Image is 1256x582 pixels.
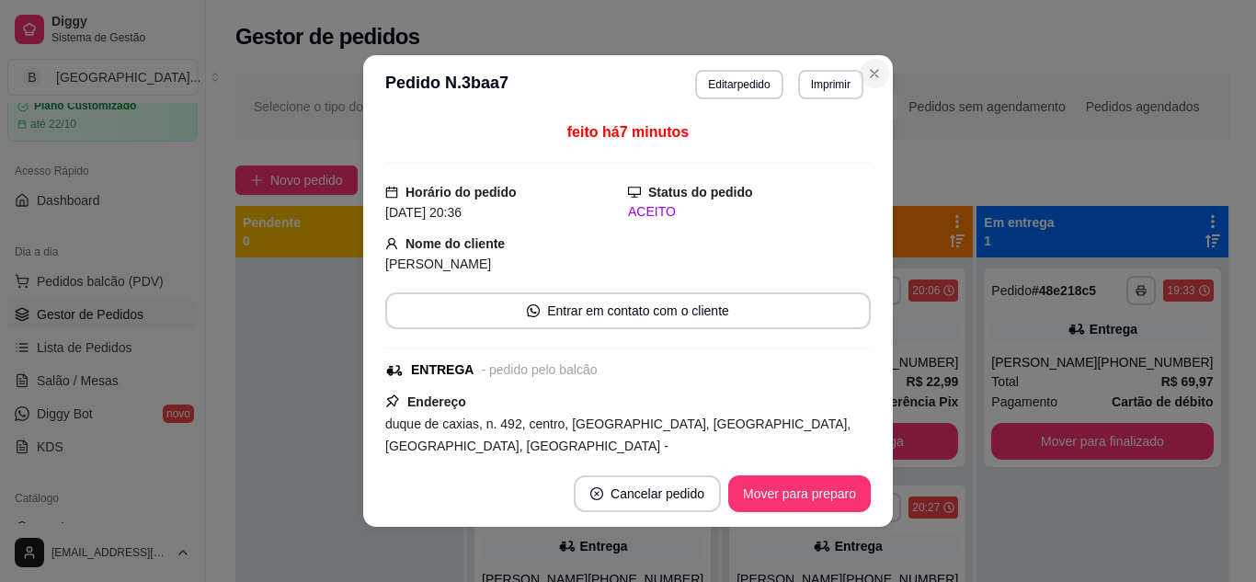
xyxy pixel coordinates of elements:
[628,202,871,222] div: ACEITO
[481,360,597,380] div: - pedido pelo balcão
[798,70,863,99] button: Imprimir
[728,475,871,512] button: Mover para preparo
[385,292,871,329] button: whats-appEntrar em contato com o cliente
[385,237,398,250] span: user
[385,70,508,99] h3: Pedido N. 3baa7
[405,185,517,200] strong: Horário do pedido
[385,186,398,199] span: calendar
[628,186,641,199] span: desktop
[527,304,540,317] span: whats-app
[385,205,462,220] span: [DATE] 20:36
[567,124,689,140] span: feito há 7 minutos
[590,487,603,500] span: close-circle
[411,360,474,380] div: ENTREGA
[695,70,782,99] button: Editarpedido
[385,417,851,453] span: duque de caxias, n. 492, centro, [GEOGRAPHIC_DATA], [GEOGRAPHIC_DATA], [GEOGRAPHIC_DATA], [GEOGRA...
[860,59,889,88] button: Close
[648,185,753,200] strong: Status do pedido
[385,257,491,271] span: [PERSON_NAME]
[385,394,400,408] span: pushpin
[574,475,721,512] button: close-circleCancelar pedido
[405,236,505,251] strong: Nome do cliente
[407,394,466,409] strong: Endereço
